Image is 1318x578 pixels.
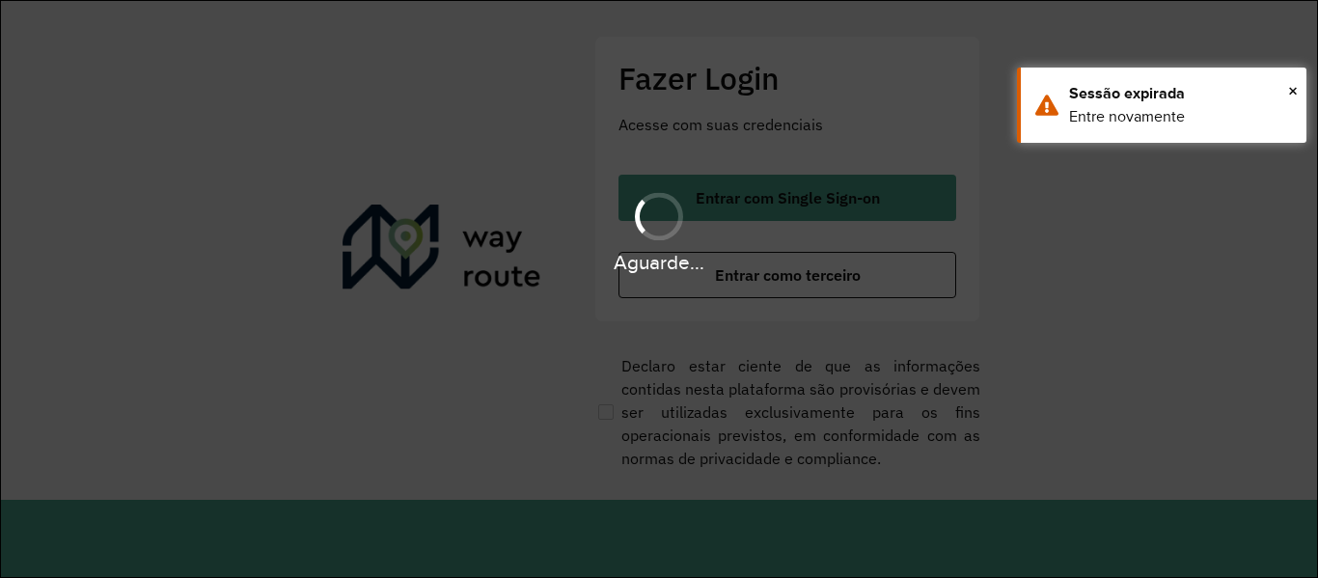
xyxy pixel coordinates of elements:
[1069,108,1185,124] font: Entre novamente
[614,251,704,273] font: Aguarde...
[1069,85,1185,101] font: Sessão expirada
[1288,76,1298,105] button: Fechar
[1069,82,1292,105] div: Sessão expirada
[1288,80,1298,101] font: ×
